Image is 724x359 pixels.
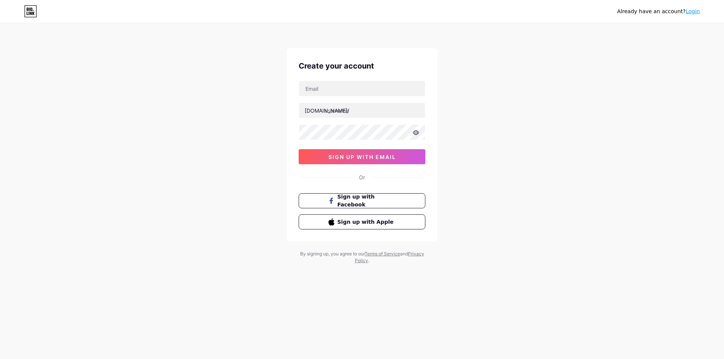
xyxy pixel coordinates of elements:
button: Sign up with Apple [299,214,425,229]
a: Terms of Service [365,251,400,257]
div: Already have an account? [617,8,700,15]
button: sign up with email [299,149,425,164]
div: Or [359,173,365,181]
div: By signing up, you agree to our and . [298,251,426,264]
span: Sign up with Apple [337,218,396,226]
span: sign up with email [328,154,396,160]
span: Sign up with Facebook [337,193,396,209]
div: Create your account [299,60,425,72]
button: Sign up with Facebook [299,193,425,208]
input: Email [299,81,425,96]
a: Login [686,8,700,14]
div: [DOMAIN_NAME]/ [305,107,349,115]
input: username [299,103,425,118]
